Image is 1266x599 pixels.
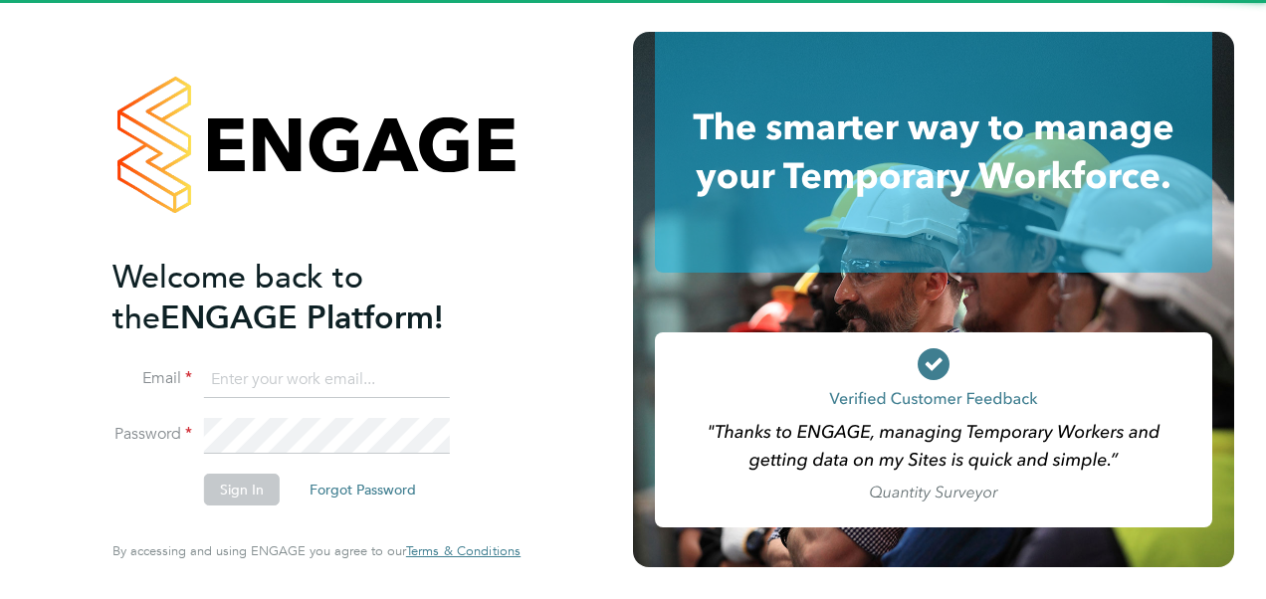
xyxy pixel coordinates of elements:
label: Password [112,424,192,445]
h2: ENGAGE Platform! [112,257,501,338]
label: Email [112,368,192,389]
button: Forgot Password [294,474,432,505]
span: Terms & Conditions [406,542,521,559]
input: Enter your work email... [204,362,450,398]
a: Terms & Conditions [406,543,521,559]
span: Welcome back to the [112,258,363,337]
button: Sign In [204,474,280,505]
span: By accessing and using ENGAGE you agree to our [112,542,521,559]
